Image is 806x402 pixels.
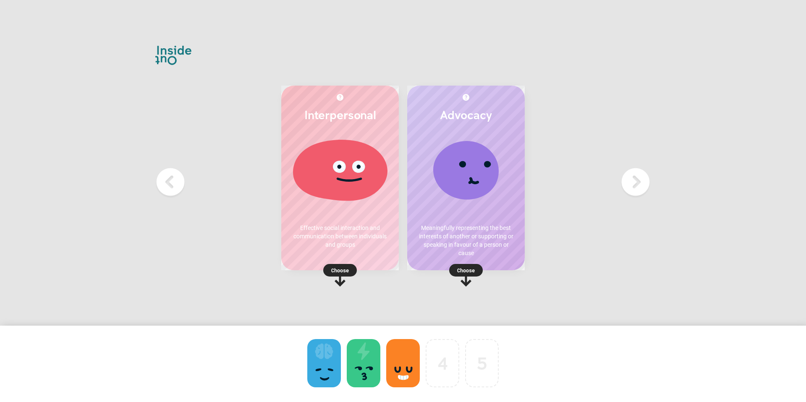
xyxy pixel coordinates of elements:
[154,165,187,199] img: Previous
[281,266,399,274] p: Choose
[463,94,469,101] img: More about Advocacy
[290,107,390,122] h2: Interpersonal
[290,224,390,249] p: Effective social interaction and communication between individuals and groups
[337,94,343,101] img: More about Interpersonal
[619,165,652,199] img: Next
[416,224,516,257] p: Meaningfully representing the best interests of another or supporting or speaking in favour of a ...
[407,266,525,274] p: Choose
[416,107,516,122] h2: Advocacy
